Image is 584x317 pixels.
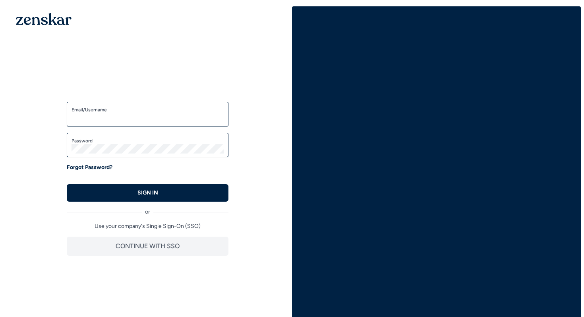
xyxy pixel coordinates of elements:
a: Forgot Password? [67,163,112,171]
button: CONTINUE WITH SSO [67,237,228,256]
p: Use your company's Single Sign-On (SSO) [67,222,228,230]
label: Password [72,138,224,144]
p: SIGN IN [137,189,158,197]
label: Email/Username [72,107,224,113]
img: 1OGAJ2xQqyY4LXKgY66KYq0eOWRCkrZdAb3gUhuVAqdWPZE9SRJmCz+oDMSn4zDLXe31Ii730ItAGKgCKgCCgCikA4Av8PJUP... [16,13,72,25]
div: or [67,202,228,216]
button: SIGN IN [67,184,228,202]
